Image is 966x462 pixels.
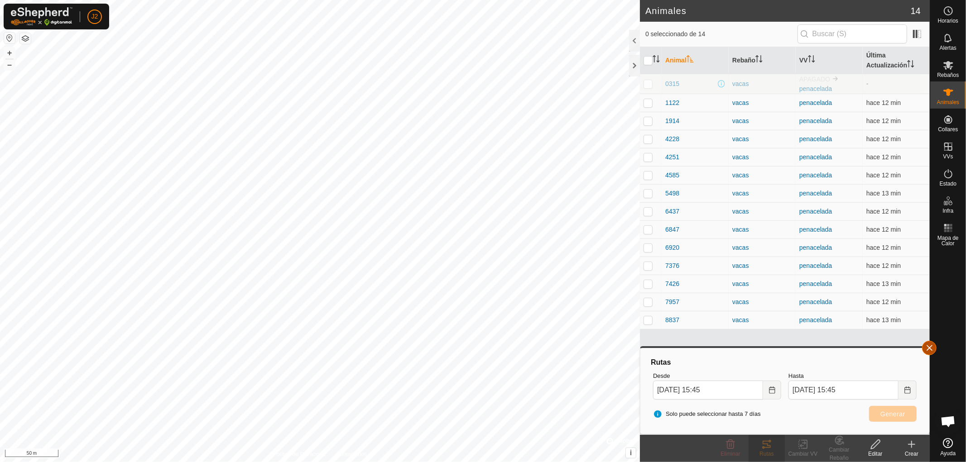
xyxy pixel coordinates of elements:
[732,315,792,325] div: vacas
[665,189,679,198] span: 5498
[866,244,901,251] span: 28 sept 2025, 15:32
[645,29,798,39] span: 0 seleccionado de 14
[866,190,901,197] span: 28 sept 2025, 15:32
[796,47,863,74] th: VV
[866,280,901,287] span: 28 sept 2025, 15:32
[653,410,761,419] span: Solo puede seleccionar hasta 7 días
[665,134,679,144] span: 4228
[665,261,679,271] span: 7376
[732,297,792,307] div: vacas
[866,226,901,233] span: 28 sept 2025, 15:32
[785,450,821,458] div: Cambiar VV
[808,57,815,64] p-sorticon: Activar para ordenar
[732,98,792,108] div: vacas
[821,446,857,462] div: Cambiar Rebaño
[940,181,956,186] span: Estado
[732,134,792,144] div: vacas
[799,76,830,83] span: APAGADO
[653,372,781,381] label: Desde
[799,262,832,269] a: penacelada
[626,448,636,458] button: i
[894,450,930,458] div: Crear
[665,116,679,126] span: 1914
[665,171,679,180] span: 4585
[645,5,911,16] h2: Animales
[653,57,660,64] p-sorticon: Activar para ordenar
[799,153,832,161] a: penacelada
[799,298,832,305] a: penacelada
[943,154,953,159] span: VVs
[665,243,679,252] span: 6920
[732,261,792,271] div: vacas
[942,208,953,214] span: Infra
[4,33,15,43] button: Restablecer Mapa
[732,225,792,234] div: vacas
[4,59,15,70] button: –
[866,316,901,324] span: 28 sept 2025, 15:32
[630,449,632,457] span: i
[91,12,98,21] span: J2
[732,171,792,180] div: vacas
[732,152,792,162] div: vacas
[732,79,792,89] div: vacas
[866,262,901,269] span: 28 sept 2025, 15:33
[721,451,740,457] span: Eliminar
[665,207,679,216] span: 6437
[732,279,792,289] div: vacas
[799,280,832,287] a: penacelada
[799,208,832,215] a: penacelada
[937,100,959,105] span: Animales
[665,297,679,307] span: 7957
[941,451,956,456] span: Ayuda
[935,408,962,435] div: Chat abierto
[866,80,869,87] span: -
[755,57,763,64] p-sorticon: Activar para ordenar
[732,116,792,126] div: vacas
[866,298,901,305] span: 28 sept 2025, 15:33
[799,85,832,92] a: penacelada
[273,450,325,458] a: Política de Privacidad
[866,208,901,215] span: 28 sept 2025, 15:32
[665,79,679,89] span: 0315
[911,4,921,18] span: 14
[932,235,964,246] span: Mapa de Calor
[649,357,920,368] div: Rutas
[799,316,832,324] a: penacelada
[938,127,958,132] span: Collares
[662,47,729,74] th: Animal
[857,450,894,458] div: Editar
[866,153,901,161] span: 28 sept 2025, 15:32
[866,117,901,124] span: 28 sept 2025, 15:32
[11,7,72,26] img: Logo Gallagher
[799,244,832,251] a: penacelada
[336,450,367,458] a: Contáctenos
[732,189,792,198] div: vacas
[665,279,679,289] span: 7426
[866,135,901,143] span: 28 sept 2025, 15:32
[799,190,832,197] a: penacelada
[4,48,15,58] button: +
[729,47,796,74] th: Rebaño
[940,45,956,51] span: Alertas
[20,33,31,44] button: Capas del Mapa
[880,410,905,418] span: Generar
[665,152,679,162] span: 4251
[799,135,832,143] a: penacelada
[899,381,917,400] button: Choose Date
[799,226,832,233] a: penacelada
[732,207,792,216] div: vacas
[687,57,694,64] p-sorticon: Activar para ordenar
[799,117,832,124] a: penacelada
[665,315,679,325] span: 8837
[866,171,901,179] span: 28 sept 2025, 15:33
[938,18,958,24] span: Horarios
[799,171,832,179] a: penacelada
[832,75,839,82] img: hasta
[863,47,930,74] th: Última Actualización
[799,99,832,106] a: penacelada
[665,225,679,234] span: 6847
[866,99,901,106] span: 28 sept 2025, 15:33
[798,24,907,43] input: Buscar (S)
[930,434,966,460] a: Ayuda
[763,381,781,400] button: Choose Date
